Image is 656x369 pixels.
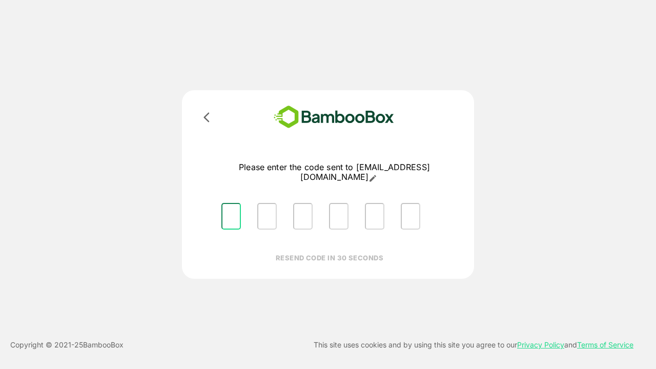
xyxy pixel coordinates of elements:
input: Please enter OTP character 1 [221,203,241,230]
a: Terms of Service [577,340,633,349]
input: Please enter OTP character 5 [365,203,384,230]
p: Please enter the code sent to [EMAIL_ADDRESS][DOMAIN_NAME] [213,162,456,182]
img: bamboobox [259,102,409,132]
input: Please enter OTP character 6 [401,203,420,230]
a: Privacy Policy [517,340,564,349]
input: Please enter OTP character 4 [329,203,348,230]
input: Please enter OTP character 3 [293,203,313,230]
p: Copyright © 2021- 25 BambooBox [10,339,124,351]
p: This site uses cookies and by using this site you agree to our and [314,339,633,351]
input: Please enter OTP character 2 [257,203,277,230]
